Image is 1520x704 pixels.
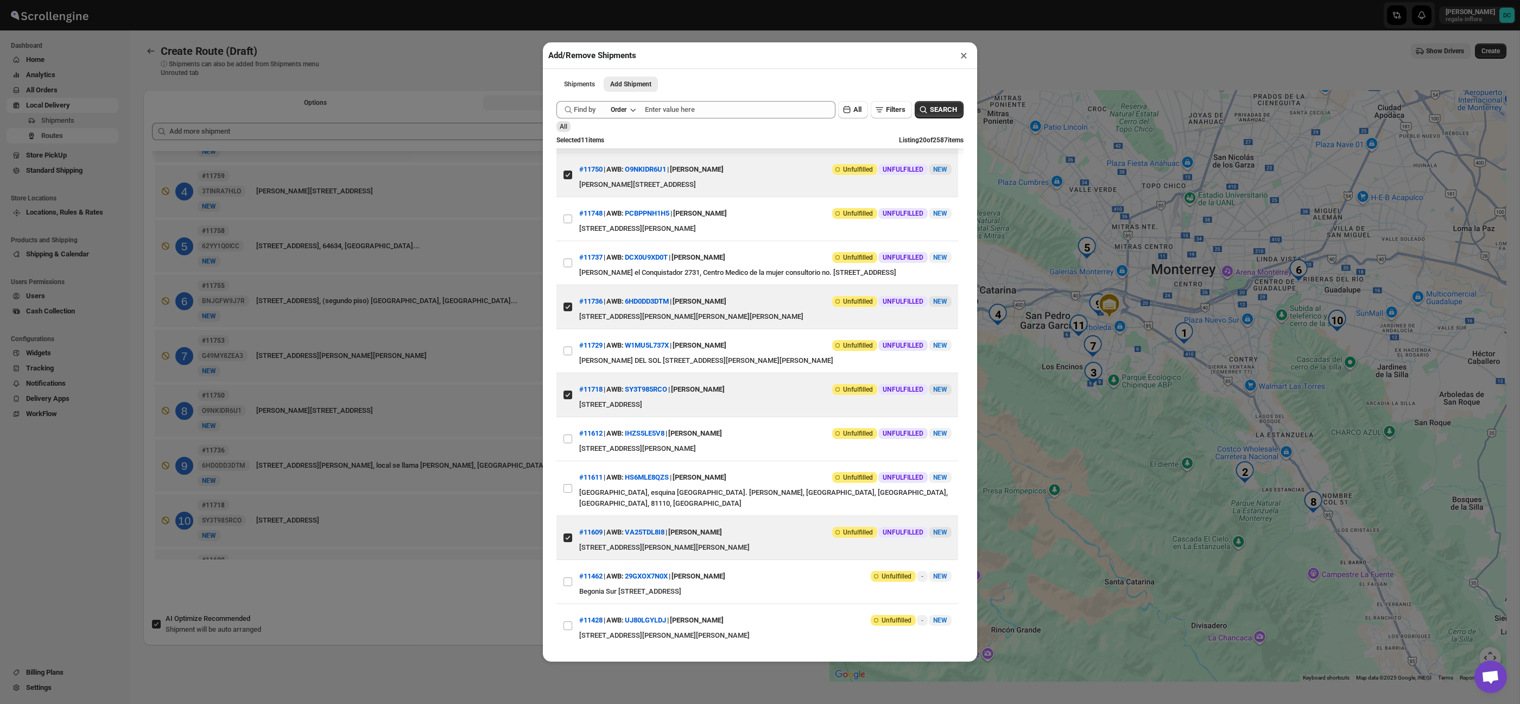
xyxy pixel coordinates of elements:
button: PCBPPNH1H5 [625,209,669,217]
div: | | [579,424,722,443]
button: Order [604,102,642,117]
div: [PERSON_NAME] [671,380,725,399]
div: [PERSON_NAME] [673,336,726,355]
span: UNFULFILLED [883,528,923,537]
span: AWB: [606,571,624,582]
button: #11750 [579,165,603,173]
span: Unfulfilled [843,165,873,174]
div: | | [579,567,725,586]
div: [PERSON_NAME] [668,523,722,542]
button: × [956,48,972,63]
div: [STREET_ADDRESS][PERSON_NAME][PERSON_NAME] [579,542,952,553]
span: Shipments [564,80,595,89]
span: SEARCH [930,104,957,115]
button: HS6MLE8QZS [625,473,669,481]
button: O9NKIDR6U1 [625,165,666,173]
div: [PERSON_NAME] [670,611,724,630]
div: [STREET_ADDRESS][PERSON_NAME][PERSON_NAME] [579,630,952,641]
span: NEW [933,617,947,624]
span: UNFULFILLED [883,385,923,394]
div: [PERSON_NAME] [673,292,726,311]
span: UNFULFILLED [883,341,923,350]
span: AWB: [606,164,624,175]
button: UJ80LGYLDJ [625,616,666,624]
div: [PERSON_NAME] [672,567,725,586]
div: [GEOGRAPHIC_DATA], esquina [GEOGRAPHIC_DATA]. [PERSON_NAME], [GEOGRAPHIC_DATA], [GEOGRAPHIC_DATA]... [579,487,952,509]
div: [PERSON_NAME] [670,160,724,179]
div: | | [579,468,726,487]
button: DCX0U9XD0T [625,253,668,261]
div: [PERSON_NAME] [673,204,727,223]
span: Selected 11 items [556,136,604,144]
button: VA25TDL8I8 [625,528,664,536]
div: [PERSON_NAME] DEL SOL [STREET_ADDRESS][PERSON_NAME][PERSON_NAME] [579,355,952,366]
div: [PERSON_NAME] [672,248,725,267]
span: NEW [933,342,947,349]
span: AWB: [606,384,624,395]
button: #11718 [579,385,603,393]
button: All [838,101,868,118]
a: Open chat [1474,661,1507,693]
span: NEW [933,474,947,481]
span: Find by [574,104,596,115]
h2: Add/Remove Shipments [548,50,636,61]
div: | | [579,380,725,399]
button: IHZS5LE5V8 [625,429,664,437]
span: NEW [933,573,947,580]
span: AWB: [606,208,624,219]
span: Unfulfilled [843,385,873,394]
div: | | [579,160,724,179]
span: UNFULFILLED [883,165,923,174]
span: AWB: [606,428,624,439]
span: NEW [933,430,947,437]
span: All [560,123,567,130]
span: NEW [933,166,947,173]
span: UNFULFILLED [883,429,923,438]
span: Listing 20 of 2587 items [899,136,964,144]
span: AWB: [606,615,624,626]
span: Unfulfilled [843,253,873,262]
span: Unfulfilled [882,572,911,581]
span: Add Shipment [610,80,651,89]
div: [PERSON_NAME] el Conquistador 2731, Centro Medico de la mujer consultorio no. [STREET_ADDRESS] [579,267,952,278]
span: AWB: [606,527,624,538]
div: | | [579,336,726,355]
div: | | [579,204,727,223]
div: | | [579,292,726,311]
button: W1MU5L737X [625,341,669,349]
span: Unfulfilled [843,297,873,306]
div: [STREET_ADDRESS][PERSON_NAME] [579,223,952,234]
button: #11736 [579,297,603,305]
span: AWB: [606,296,624,307]
span: Unfulfilled [843,528,873,537]
button: 6HD0DD3DTM [625,297,669,305]
button: #11729 [579,341,603,349]
button: 29GXOX7N0X [625,572,668,580]
button: #11428 [579,616,603,624]
span: - [921,616,923,625]
span: UNFULFILLED [883,473,923,482]
button: SY3T985RCO [625,385,667,393]
button: #11612 [579,429,603,437]
span: Unfulfilled [843,209,873,218]
div: [STREET_ADDRESS] [579,399,952,410]
div: [STREET_ADDRESS][PERSON_NAME] [579,443,952,454]
div: | | [579,248,725,267]
button: #11609 [579,528,603,536]
span: NEW [933,386,947,393]
span: - [921,572,923,581]
button: #11748 [579,209,603,217]
div: | | [579,611,724,630]
span: Unfulfilled [882,616,911,625]
div: [PERSON_NAME][STREET_ADDRESS] [579,179,952,190]
span: UNFULFILLED [883,297,923,306]
div: [PERSON_NAME] [673,468,726,487]
div: Selected Shipments [143,114,821,564]
div: [PERSON_NAME] [668,424,722,443]
button: SEARCH [915,101,964,118]
button: #11737 [579,253,603,261]
span: UNFULFILLED [883,209,923,218]
span: NEW [933,298,947,305]
div: | | [579,523,722,542]
div: Begonia Sur [STREET_ADDRESS] [579,586,952,597]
